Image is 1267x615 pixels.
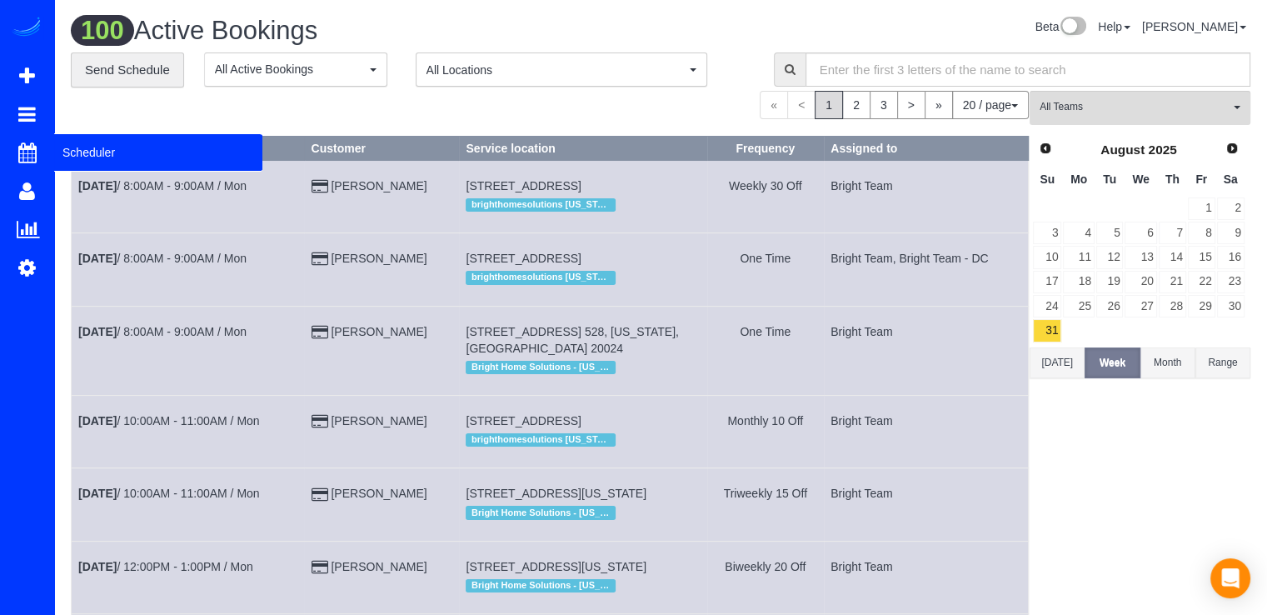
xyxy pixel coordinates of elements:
[72,306,305,395] td: Schedule date
[1225,142,1239,155] span: Next
[312,562,328,573] i: Credit Card Payment
[466,487,646,500] span: [STREET_ADDRESS][US_STATE]
[459,136,707,160] th: Service location
[72,160,305,232] td: Schedule date
[824,233,1029,306] td: Assigned to
[1165,172,1180,186] span: Thursday
[72,233,305,306] td: Schedule date
[1188,295,1215,317] a: 29
[1103,172,1116,186] span: Tuesday
[1040,100,1230,114] span: All Teams
[459,233,707,306] td: Service location
[466,357,700,378] div: Location
[842,91,870,119] a: 2
[466,361,616,374] span: Bright Home Solutions - [US_STATE][GEOGRAPHIC_DATA]
[1188,271,1215,293] a: 22
[78,179,247,192] a: [DATE]/ 8:00AM - 9:00AM / Mon
[1063,295,1094,317] a: 25
[824,395,1029,467] td: Assigned to
[304,160,459,232] td: Customer
[1188,222,1215,244] a: 8
[312,327,328,338] i: Credit Card Payment
[72,468,305,541] td: Schedule date
[78,252,247,265] a: [DATE]/ 8:00AM - 9:00AM / Mon
[1035,20,1086,33] a: Beta
[815,91,843,119] span: 1
[1033,246,1061,268] a: 10
[1070,172,1087,186] span: Monday
[870,91,898,119] a: 3
[78,560,253,573] a: [DATE]/ 12:00PM - 1:00PM / Mon
[459,541,707,613] td: Service location
[331,414,426,427] a: [PERSON_NAME]
[1142,20,1246,33] a: [PERSON_NAME]
[331,252,426,265] a: [PERSON_NAME]
[78,487,260,500] a: [DATE]/ 10:00AM - 11:00AM / Mon
[952,91,1029,119] button: 20 / page
[466,414,581,427] span: [STREET_ADDRESS]
[78,325,247,338] a: [DATE]/ 8:00AM - 9:00AM / Mon
[331,560,426,573] a: [PERSON_NAME]
[1217,271,1245,293] a: 23
[1096,271,1124,293] a: 19
[1033,295,1061,317] a: 24
[331,325,426,338] a: [PERSON_NAME]
[78,560,117,573] b: [DATE]
[1030,91,1250,125] button: All Teams
[1030,347,1085,378] button: [DATE]
[78,252,117,265] b: [DATE]
[1217,295,1245,317] a: 30
[1217,197,1245,220] a: 2
[1148,142,1176,157] span: 2025
[72,541,305,613] td: Schedule date
[1159,246,1186,268] a: 14
[787,91,816,119] span: <
[10,17,43,40] img: Automaid Logo
[824,541,1029,613] td: Assigned to
[824,468,1029,541] td: Assigned to
[1063,246,1094,268] a: 11
[312,416,328,427] i: Credit Card Payment
[1033,271,1061,293] a: 17
[466,179,581,192] span: [STREET_ADDRESS]
[707,395,824,467] td: Frequency
[1100,142,1145,157] span: August
[459,395,707,467] td: Service location
[707,306,824,395] td: Frequency
[707,136,824,160] th: Frequency
[1188,246,1215,268] a: 15
[1096,295,1124,317] a: 26
[459,306,707,395] td: Service location
[54,133,262,172] span: Scheduler
[71,15,134,46] span: 100
[1098,20,1130,33] a: Help
[71,17,648,45] h1: Active Bookings
[1132,172,1150,186] span: Wednesday
[1217,222,1245,244] a: 9
[806,52,1251,87] input: Enter the first 3 letters of the name to search
[824,306,1029,395] td: Assigned to
[304,468,459,541] td: Customer
[707,468,824,541] td: Frequency
[466,575,700,597] div: Location
[1040,172,1055,186] span: Sunday
[459,468,707,541] td: Service location
[1096,246,1124,268] a: 12
[304,233,459,306] td: Customer
[304,541,459,613] td: Customer
[466,560,646,573] span: [STREET_ADDRESS][US_STATE]
[304,395,459,467] td: Customer
[466,252,581,265] span: [STREET_ADDRESS]
[71,52,184,87] a: Send Schedule
[1085,347,1140,378] button: Week
[312,489,328,501] i: Credit Card Payment
[416,52,707,87] ol: All Locations
[215,61,366,77] span: All Active Bookings
[426,62,686,78] span: All Locations
[824,160,1029,232] td: Assigned to
[78,487,117,500] b: [DATE]
[312,181,328,192] i: Credit Card Payment
[1195,172,1207,186] span: Friday
[925,91,953,119] a: »
[760,91,1029,119] nav: Pagination navigation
